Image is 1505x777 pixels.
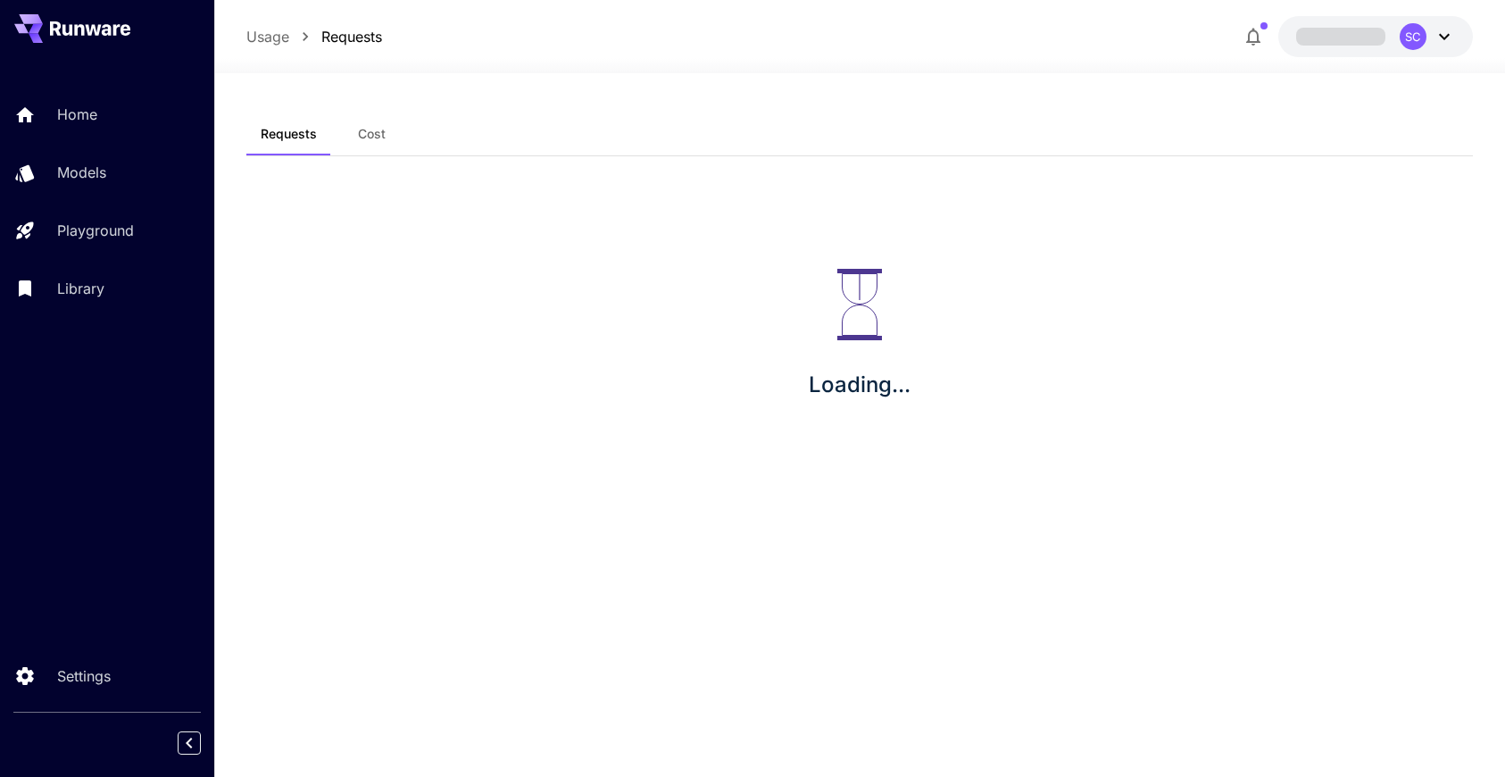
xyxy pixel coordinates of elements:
nav: breadcrumb [246,26,382,47]
p: Loading... [809,369,910,401]
p: Playground [57,220,134,241]
a: Usage [246,26,289,47]
button: Collapse sidebar [178,731,201,755]
p: Home [57,104,97,125]
div: Collapse sidebar [191,727,214,759]
button: SC [1278,16,1473,57]
span: Requests [261,126,317,142]
div: SC [1400,23,1426,50]
p: Library [57,278,104,299]
p: Settings [57,665,111,687]
span: Cost [358,126,386,142]
p: Models [57,162,106,183]
a: Requests [321,26,382,47]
